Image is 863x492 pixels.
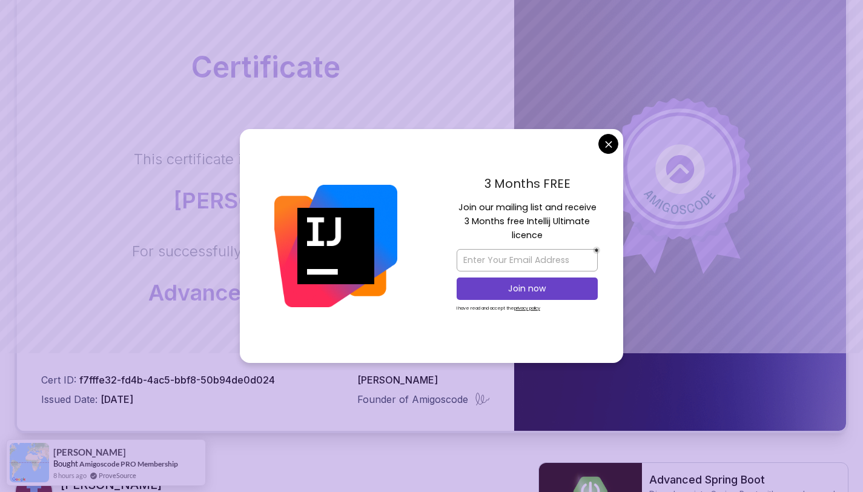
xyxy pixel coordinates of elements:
[134,188,397,213] p: [PERSON_NAME]
[41,53,490,82] h2: Certificate
[99,470,136,480] a: ProveSource
[649,471,841,488] h2: Advanced Spring Boot
[41,373,275,387] p: Cert ID:
[132,242,400,261] p: For successfully completing the course:
[53,459,78,468] span: Bought
[53,447,126,457] span: [PERSON_NAME]
[79,374,275,386] span: f7fffe32-fd4b-4ac5-bbf8-50b94de0d024
[101,393,133,405] span: [DATE]
[53,470,87,480] span: 8 hours ago
[357,392,468,407] p: Founder of Amigoscode
[357,373,490,387] p: [PERSON_NAME]
[132,281,400,305] p: Advanced Spring Boot
[41,392,275,407] p: Issued Date:
[79,459,178,468] a: Amigoscode PRO Membership
[134,150,397,169] p: This certificate is proudly presented to:
[10,443,49,482] img: provesource social proof notification image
